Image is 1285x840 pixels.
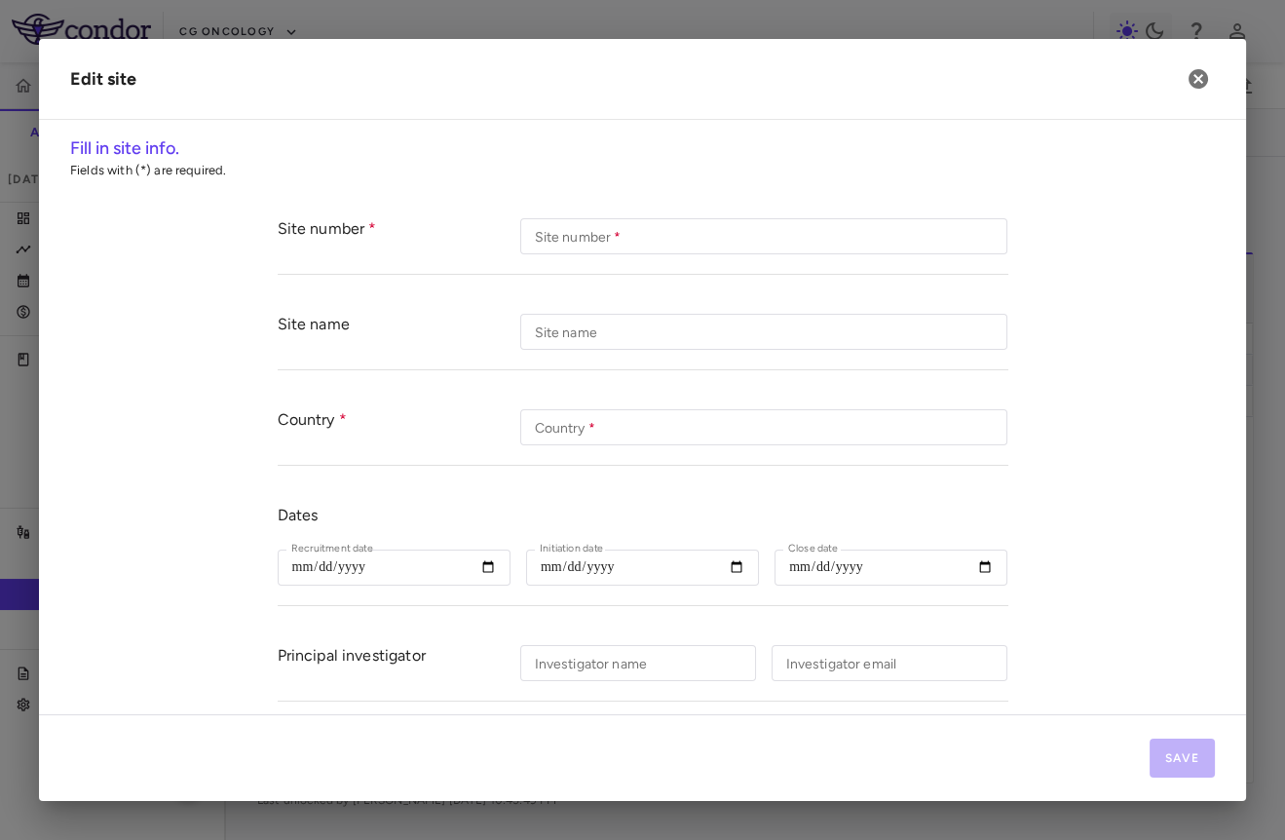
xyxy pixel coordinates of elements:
[278,218,521,254] div: Site number
[70,135,1215,162] h6: Fill in site info.
[291,541,373,557] label: Recruitment date
[788,541,838,557] label: Close date
[70,162,1215,179] p: Fields with (*) are required.
[70,66,136,93] div: Edit site
[278,505,1008,525] div: Dates
[540,541,603,557] label: Initiation date
[278,409,521,445] div: Country
[278,645,521,681] div: Principal investigator
[278,314,521,350] div: Site name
